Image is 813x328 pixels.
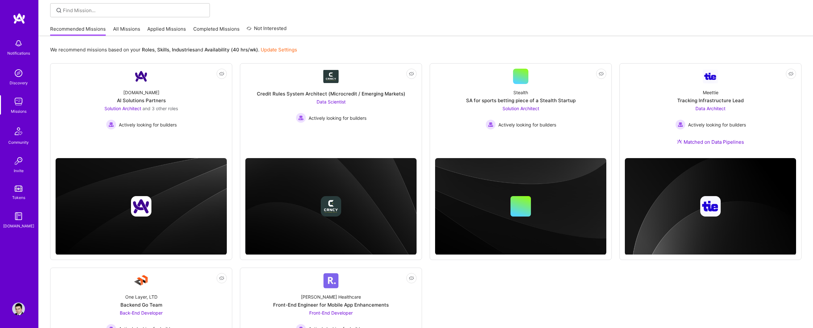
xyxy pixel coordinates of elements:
[120,310,163,316] span: Back-End Developer
[50,26,106,36] a: Recommended Missions
[12,155,25,167] img: Invite
[10,80,28,86] div: Discovery
[113,26,140,36] a: All Missions
[677,139,744,145] div: Matched on Data Pipelines
[513,89,528,96] div: Stealth
[134,69,149,84] img: Company Logo
[14,167,24,174] div: Invite
[119,121,177,128] span: Actively looking for builders
[120,301,162,308] div: Backend Go Team
[675,119,686,130] img: Actively looking for builders
[3,223,34,229] div: [DOMAIN_NAME]
[466,97,576,104] div: SA for sports betting piece of a Stealth Startup
[219,276,224,281] i: icon EyeClosed
[12,67,25,80] img: discovery
[125,294,157,300] div: One Layer, LTD
[8,139,29,146] div: Community
[13,13,26,24] img: logo
[247,25,287,36] a: Not Interested
[486,119,496,130] img: Actively looking for builders
[193,26,240,36] a: Completed Missions
[409,71,414,76] i: icon EyeClosed
[688,121,746,128] span: Actively looking for builders
[700,196,721,217] img: Company logo
[123,89,159,96] div: [DOMAIN_NAME]
[11,108,27,115] div: Missions
[12,302,25,315] img: User Avatar
[12,210,25,223] img: guide book
[261,47,297,53] a: Update Settings
[147,26,186,36] a: Applied Missions
[409,276,414,281] i: icon EyeClosed
[172,47,195,53] b: Industries
[106,119,116,130] img: Actively looking for builders
[257,90,405,97] div: Credit Rules System Architect (Microcredit / Emerging Markets)
[245,158,417,255] img: cover
[317,99,346,104] span: Data Scientist
[56,69,227,153] a: Company Logo[DOMAIN_NAME]AI Solutions PartnersSolution Architect and 3 other rolesActively lookin...
[435,158,606,255] img: cover
[245,69,417,153] a: Company LogoCredit Rules System Architect (Microcredit / Emerging Markets)Data Scientist Actively...
[15,186,22,192] img: tokens
[104,106,141,111] span: Solution Architect
[12,37,25,50] img: bell
[301,294,361,300] div: [PERSON_NAME] Healthcare
[142,47,155,53] b: Roles
[55,7,63,14] i: icon SearchGrey
[599,71,604,76] i: icon EyeClosed
[309,115,366,121] span: Actively looking for builders
[435,69,606,153] a: StealthSA for sports betting piece of a Stealth StartupSolution Architect Actively looking for bu...
[677,97,744,104] div: Tracking Infrastructure Lead
[321,196,341,217] img: Company logo
[273,301,389,308] div: Front-End Engineer for Mobile App Enhancements
[157,47,169,53] b: Skills
[142,106,178,111] span: and 3 other roles
[7,50,30,57] div: Notifications
[625,158,796,255] img: cover
[117,97,166,104] div: AI Solutions Partners
[296,113,306,123] img: Actively looking for builders
[323,70,339,83] img: Company Logo
[498,121,556,128] span: Actively looking for builders
[677,139,682,144] img: Ateam Purple Icon
[56,158,227,255] img: cover
[309,310,353,316] span: Front-End Developer
[50,46,297,53] p: We recommend missions based on your , , and .
[134,273,149,288] img: Company Logo
[63,7,205,14] input: Find Mission...
[695,106,725,111] span: Data Architect
[788,71,794,76] i: icon EyeClosed
[11,124,26,139] img: Community
[131,196,151,217] img: Company logo
[703,70,718,83] img: Company Logo
[12,194,25,201] div: Tokens
[323,273,339,288] img: Company Logo
[219,71,224,76] i: icon EyeClosed
[204,47,258,53] b: Availability (40 hrs/wk)
[12,95,25,108] img: teamwork
[11,302,27,315] a: User Avatar
[502,106,539,111] span: Solution Architect
[703,89,718,96] div: Meettie
[625,69,796,153] a: Company LogoMeettieTracking Infrastructure LeadData Architect Actively looking for buildersActive...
